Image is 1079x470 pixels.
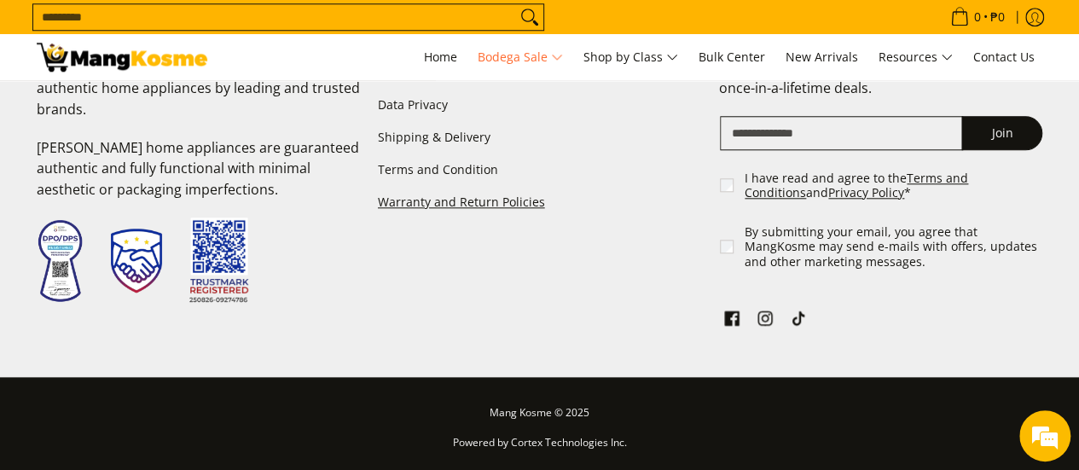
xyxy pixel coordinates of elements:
img: Trustmark Seal [111,229,162,293]
nav: Main Menu [224,34,1043,80]
span: Shop by Class [583,47,678,68]
img: Data Privacy Seal [37,218,84,303]
span: Resources [879,47,953,68]
p: Mang Kosme © 2025 [37,403,1043,432]
a: See Mang Kosme on Instagram [753,306,777,335]
a: See Mang Kosme on Facebook [720,306,744,335]
a: Terms and Condition [378,154,702,187]
div: Chat with us now [89,96,287,118]
span: Home [424,49,457,65]
a: Resources [870,34,961,80]
a: Shop by Class [575,34,687,80]
a: Shipping & Delivery [378,121,702,154]
span: • [945,8,1010,26]
span: ₱0 [988,11,1007,23]
span: Contact Us [973,49,1035,65]
span: Bodega Sale [478,47,563,68]
p: [DOMAIN_NAME] is your official outlet store for authentic home appliances by leading and trusted ... [37,56,361,136]
a: Terms and Conditions [745,170,968,201]
label: I have read and agree to the and * [745,171,1044,200]
div: Minimize live chat window [280,9,321,49]
textarea: Type your message and hit 'Enter' [9,299,325,359]
p: Powered by Cortex Technologies Inc. [37,432,1043,462]
a: Bodega Sale [469,34,571,80]
a: Data Privacy [378,89,702,121]
a: Contact Us [965,34,1043,80]
span: 0 [972,11,983,23]
a: See Mang Kosme on TikTok [786,306,810,335]
a: Privacy Policy [828,184,904,200]
a: New Arrivals [777,34,867,80]
label: By submitting your email, you agree that MangKosme may send e-mails with offers, updates and othe... [745,224,1044,270]
span: Bulk Center [699,49,765,65]
p: Join to get special offers, free giveaways, and once-in-a-lifetime deals. [718,56,1042,116]
button: Search [516,4,543,30]
p: [PERSON_NAME] home appliances are guaranteed authentic and fully functional with minimal aestheti... [37,137,361,218]
a: Home [415,34,466,80]
button: Join [961,116,1042,150]
img: Bodega Sale l Mang Kosme: Cost-Efficient &amp; Quality Home Appliances [37,43,207,72]
span: We're online! [99,131,235,304]
span: New Arrivals [786,49,858,65]
a: Bulk Center [690,34,774,80]
img: Trustmark QR [189,218,249,304]
a: Warranty and Return Policies [378,187,702,219]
